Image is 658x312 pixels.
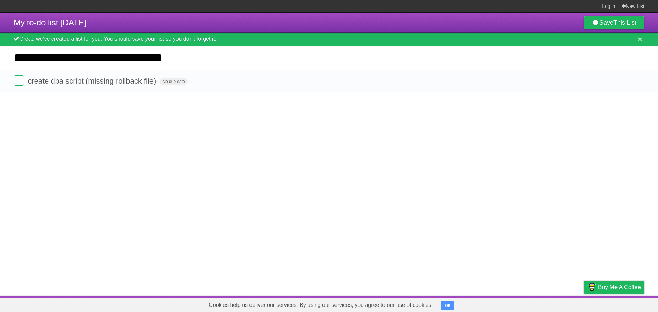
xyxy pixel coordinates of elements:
[613,19,636,26] b: This List
[601,297,644,310] a: Suggest a feature
[598,281,641,293] span: Buy me a coffee
[14,18,86,27] span: My to-do list [DATE]
[584,281,644,294] a: Buy me a coffee
[14,75,24,86] label: Done
[587,281,596,293] img: Buy me a coffee
[492,297,507,310] a: About
[28,77,158,85] span: create dba script (missing rollback file)
[575,297,593,310] a: Privacy
[551,297,566,310] a: Terms
[515,297,543,310] a: Developers
[202,298,440,312] span: Cookies help us deliver our services. By using our services, you agree to our use of cookies.
[441,301,454,310] button: OK
[584,16,644,29] a: SaveThis List
[160,78,187,85] span: No due date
